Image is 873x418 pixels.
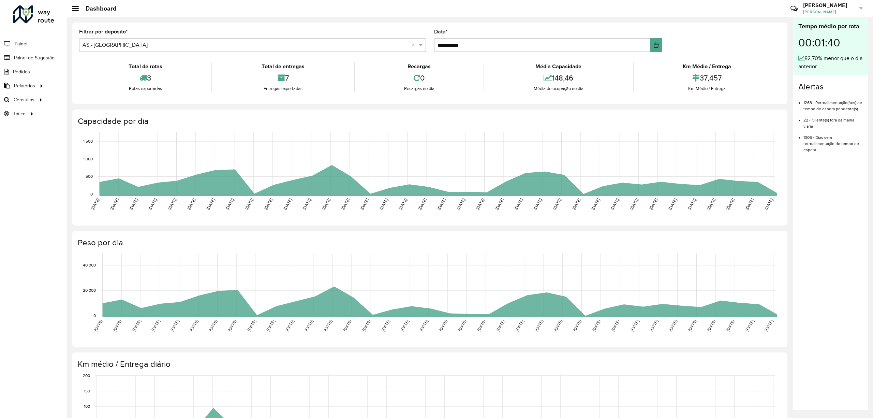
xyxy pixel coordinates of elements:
text: 1,500 [83,139,93,143]
text: [DATE] [457,319,467,332]
div: Recargas no dia [356,85,482,92]
div: Entregas exportadas [214,85,352,92]
text: [DATE] [668,198,678,211]
text: [DATE] [381,319,390,332]
text: [DATE] [227,319,237,332]
text: 500 [86,174,93,179]
text: [DATE] [321,198,331,211]
text: [DATE] [515,319,524,332]
div: 00:01:40 [798,31,862,54]
div: 37,457 [635,71,779,85]
text: [DATE] [456,198,466,211]
text: [DATE] [648,198,658,211]
text: [DATE] [494,198,504,211]
text: [DATE] [591,198,601,211]
text: [DATE] [438,319,448,332]
div: 7 [214,71,352,85]
text: [DATE] [725,319,735,332]
div: 82,70% menor que o dia anterior [798,54,862,71]
text: [DATE] [610,198,620,211]
div: 0 [356,71,482,85]
text: [DATE] [591,319,601,332]
text: [DATE] [340,198,350,211]
text: [DATE] [304,319,314,332]
label: Filtrar por depósito [79,28,128,36]
text: [DATE] [342,319,352,332]
h4: Km médio / Entrega diário [78,359,781,369]
text: [DATE] [323,319,333,332]
text: 0 [93,313,96,318]
text: [DATE] [553,319,563,332]
text: 100 [84,404,90,408]
div: Média de ocupação no dia [486,85,631,92]
text: [DATE] [263,198,273,211]
text: [DATE] [630,319,640,332]
text: [DATE] [302,198,312,211]
text: [DATE] [400,319,410,332]
h2: Dashboard [79,5,117,12]
div: Recargas [356,62,482,71]
text: [DATE] [417,198,427,211]
text: [DATE] [649,319,659,332]
text: [DATE] [764,319,774,332]
h4: Peso por dia [78,238,781,248]
text: [DATE] [436,198,446,211]
text: [DATE] [151,319,161,332]
div: Total de rotas [81,62,210,71]
text: [DATE] [629,198,639,211]
text: [DATE] [109,198,119,211]
div: Km Médio / Entrega [635,62,779,71]
text: 150 [84,389,90,393]
text: [DATE] [534,319,544,332]
button: Choose Date [650,38,663,52]
text: [DATE] [208,319,218,332]
text: [DATE] [247,319,256,332]
text: [DATE] [514,198,523,211]
text: [DATE] [189,319,199,332]
span: Tático [13,110,26,117]
text: 1,000 [83,157,93,161]
text: [DATE] [495,319,505,332]
text: 0 [90,192,93,196]
text: 20,000 [83,288,96,292]
text: 40,000 [83,263,96,267]
text: [DATE] [244,198,254,211]
text: [DATE] [129,198,138,211]
text: [DATE] [725,198,735,211]
h4: Alertas [798,82,862,92]
text: [DATE] [283,198,293,211]
text: [DATE] [745,319,755,332]
text: [DATE] [475,198,485,211]
h3: [PERSON_NAME] [803,2,854,9]
div: Tempo médio por rota [798,22,862,31]
span: Clear all [412,41,417,49]
li: 1268 - Retroalimentação(ões) de tempo de espera pendente(s) [803,95,862,112]
label: Data [434,28,448,36]
div: 148,46 [486,71,631,85]
text: [DATE] [90,198,100,211]
text: [DATE] [225,198,235,211]
text: [DATE] [476,319,486,332]
text: 200 [83,373,90,378]
text: [DATE] [571,198,581,211]
text: [DATE] [668,319,678,332]
text: [DATE] [687,198,697,211]
text: [DATE] [552,198,562,211]
text: [DATE] [764,198,774,211]
text: [DATE] [379,198,389,211]
text: [DATE] [148,198,158,211]
text: [DATE] [285,319,295,332]
text: [DATE] [170,319,180,332]
text: [DATE] [610,319,620,332]
h4: Capacidade por dia [78,116,781,126]
text: [DATE] [266,319,276,332]
text: [DATE] [361,319,371,332]
text: [DATE] [533,198,543,211]
span: [PERSON_NAME] [803,9,854,15]
div: Média Capacidade [486,62,631,71]
text: [DATE] [93,319,103,332]
text: [DATE] [398,198,408,211]
li: 1305 - Dias sem retroalimentação de tempo de espera [803,129,862,153]
text: [DATE] [706,319,716,332]
span: Relatórios [14,82,35,89]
